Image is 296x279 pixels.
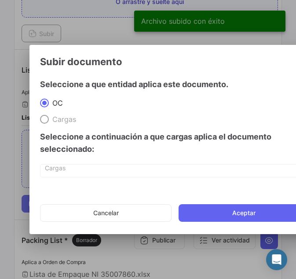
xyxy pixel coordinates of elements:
span: OC [49,99,63,107]
button: Cancelar [40,204,172,222]
div: Abrir Intercom Messenger [266,249,287,270]
span: Cargas [49,115,76,124]
h4: Seleccione a que entidad aplica este documento. [40,78,228,91]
